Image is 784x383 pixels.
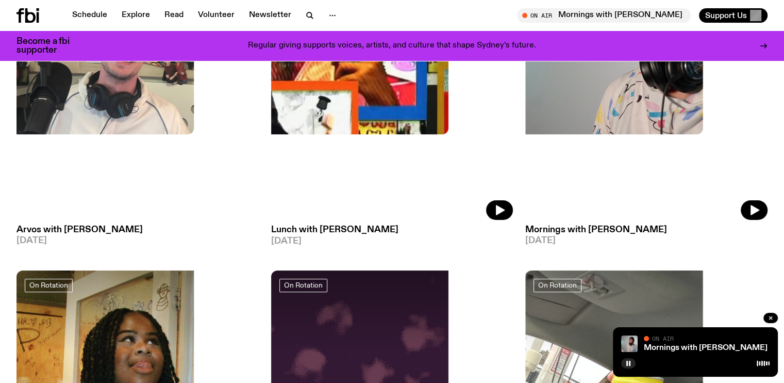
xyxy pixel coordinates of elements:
[271,226,513,234] h3: Lunch with [PERSON_NAME]
[115,8,156,23] a: Explore
[705,11,747,20] span: Support Us
[25,279,73,292] a: On Rotation
[699,8,768,23] button: Support Us
[248,41,536,51] p: Regular giving supports voices, artists, and culture that shape Sydney’s future.
[533,279,581,292] a: On Rotation
[621,336,638,352] img: Kana Frazer is smiling at the camera with her head tilted slightly to her left. She wears big bla...
[158,8,190,23] a: Read
[16,226,259,234] h3: Arvos with [PERSON_NAME]
[538,281,577,289] span: On Rotation
[517,8,691,23] button: On AirMornings with [PERSON_NAME]
[16,37,82,55] h3: Become a fbi supporter
[525,220,768,245] a: Mornings with [PERSON_NAME][DATE]
[279,279,327,292] a: On Rotation
[284,281,323,289] span: On Rotation
[16,236,259,245] span: [DATE]
[192,8,241,23] a: Volunteer
[66,8,113,23] a: Schedule
[271,237,513,246] span: [DATE]
[29,281,68,289] span: On Rotation
[652,335,674,342] span: On Air
[525,236,768,245] span: [DATE]
[243,8,297,23] a: Newsletter
[16,220,259,245] a: Arvos with [PERSON_NAME][DATE]
[271,220,513,245] a: Lunch with [PERSON_NAME][DATE]
[525,226,768,234] h3: Mornings with [PERSON_NAME]
[644,344,768,352] a: Mornings with [PERSON_NAME]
